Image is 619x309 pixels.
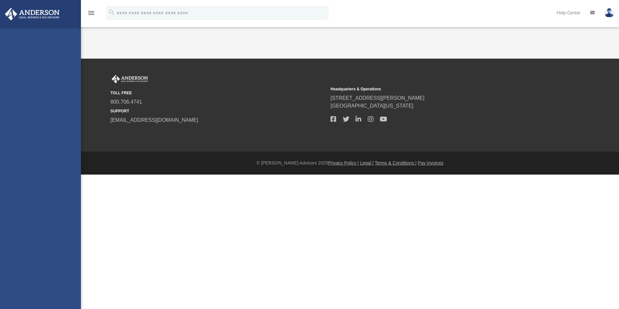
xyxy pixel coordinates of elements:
a: [STREET_ADDRESS][PERSON_NAME] [331,95,424,101]
i: search [108,9,115,16]
a: menu [87,12,95,17]
div: © [PERSON_NAME] Advisors 2025 [81,160,619,166]
small: SUPPORT [110,108,326,114]
img: User Pic [604,8,614,17]
a: 800.706.4741 [110,99,142,105]
img: Anderson Advisors Platinum Portal [3,8,62,20]
a: Pay Invoices [418,160,443,166]
a: Terms & Conditions | [375,160,417,166]
a: Privacy Policy | [328,160,359,166]
a: Legal | [360,160,374,166]
small: Headquarters & Operations [331,86,546,92]
i: menu [87,9,95,17]
img: Anderson Advisors Platinum Portal [110,75,149,83]
a: [EMAIL_ADDRESS][DOMAIN_NAME] [110,117,198,123]
small: TOLL FREE [110,90,326,96]
a: [GEOGRAPHIC_DATA][US_STATE] [331,103,413,109]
